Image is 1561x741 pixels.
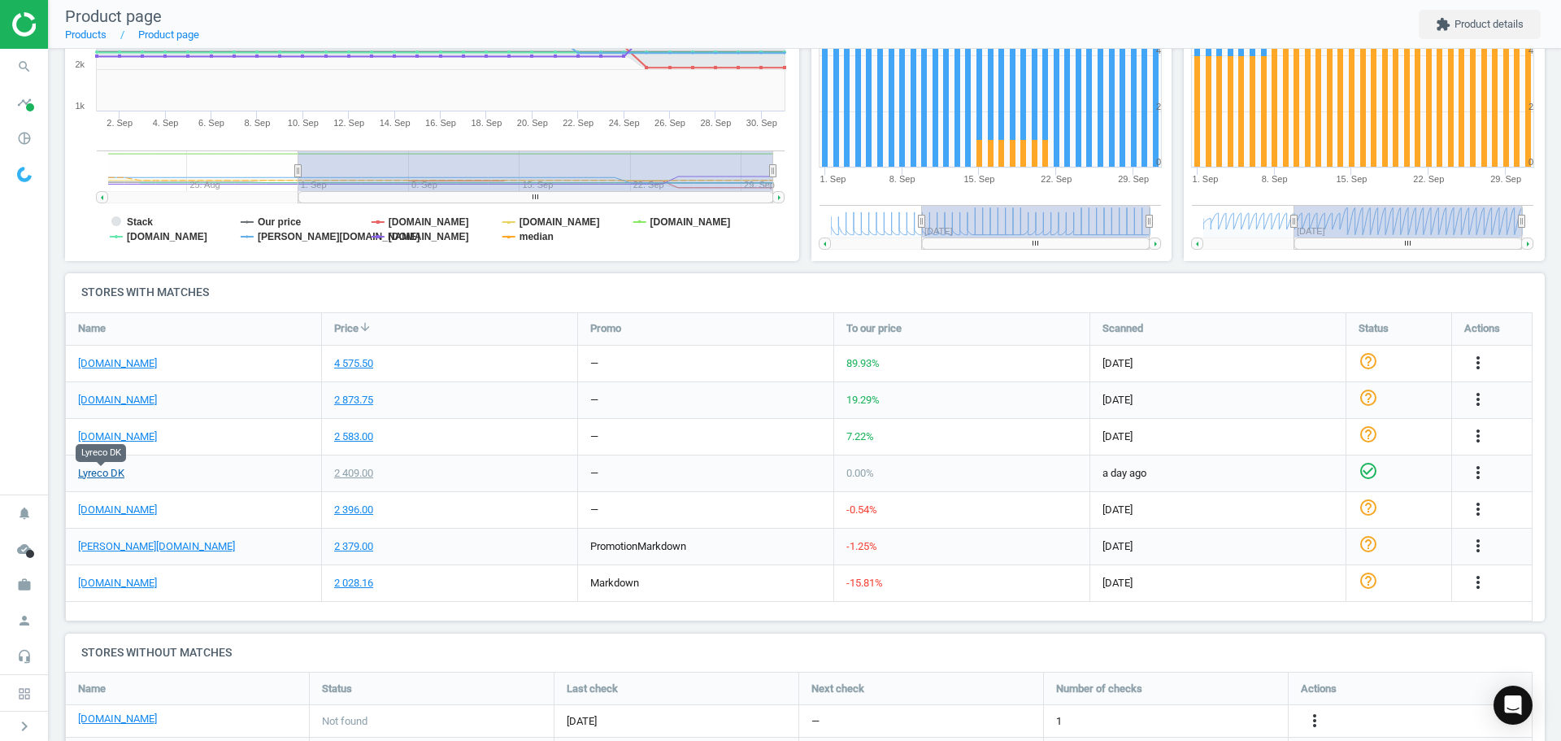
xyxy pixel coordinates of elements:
[1468,390,1488,409] i: more_vert
[334,539,373,554] div: 2 379.00
[471,118,502,128] tspan: 18. Sep
[590,356,598,371] div: —
[9,498,40,529] i: notifications
[359,320,372,333] i: arrow_downward
[1102,466,1333,481] span: a day ago
[75,101,85,111] text: 1k
[1359,534,1378,554] i: help_outline
[78,393,157,408] a: [DOMAIN_NAME]
[590,466,598,481] div: —
[1337,174,1368,184] tspan: 15. Sep
[1102,539,1333,554] span: [DATE]
[590,503,598,517] div: —
[9,534,40,564] i: cloud_done
[517,118,548,128] tspan: 20. Sep
[1419,10,1541,39] button: extensionProduct details
[389,216,469,228] tspan: [DOMAIN_NAME]
[258,216,302,228] tspan: Our price
[1468,573,1488,594] button: more_vert
[1359,321,1389,336] span: Status
[590,540,637,552] span: promotion
[334,576,373,591] div: 2 028.16
[1494,686,1533,725] div: Open Intercom Messenger
[425,118,456,128] tspan: 16. Sep
[322,682,352,696] span: Status
[78,712,157,726] a: [DOMAIN_NAME]
[1359,351,1378,371] i: help_outline
[1305,711,1324,732] button: more_vert
[609,118,640,128] tspan: 24. Sep
[9,123,40,154] i: pie_chart_outlined
[1468,353,1488,373] i: more_vert
[78,356,157,371] a: [DOMAIN_NAME]
[846,540,877,552] span: -1.25 %
[76,444,126,462] div: Lyreco DK
[846,577,883,589] span: -15.81 %
[334,503,373,517] div: 2 396.00
[744,180,775,190] tspan: 29. Sep
[1468,426,1488,447] button: more_vert
[820,174,846,184] tspan: 1. Sep
[520,216,600,228] tspan: [DOMAIN_NAME]
[1359,498,1378,517] i: help_outline
[1468,499,1488,519] i: more_vert
[567,714,786,729] span: [DATE]
[700,118,731,128] tspan: 28. Sep
[1102,576,1333,591] span: [DATE]
[846,467,874,479] span: 0.00 %
[846,357,880,369] span: 89.93 %
[65,634,1545,672] h4: Stores without matches
[334,429,373,444] div: 2 583.00
[153,118,179,128] tspan: 4. Sep
[78,539,235,554] a: [PERSON_NAME][DOMAIN_NAME]
[1118,174,1149,184] tspan: 29. Sep
[811,714,820,729] span: —
[889,174,915,184] tspan: 8. Sep
[1464,321,1500,336] span: Actions
[78,576,157,591] a: [DOMAIN_NAME]
[78,466,124,481] a: Lyreco DK
[1468,463,1488,482] i: more_vert
[567,682,618,696] span: Last check
[127,216,153,228] tspan: Stack
[9,605,40,636] i: person
[389,231,469,242] tspan: [DOMAIN_NAME]
[12,12,128,37] img: ajHJNr6hYgQAAAAASUVORK5CYII=
[9,641,40,672] i: headset_mic
[1490,174,1521,184] tspan: 29. Sep
[127,231,207,242] tspan: [DOMAIN_NAME]
[380,118,411,128] tspan: 14. Sep
[9,569,40,600] i: work
[334,356,373,371] div: 4 575.50
[78,321,106,336] span: Name
[520,231,554,242] tspan: median
[1102,429,1333,444] span: [DATE]
[1528,46,1533,55] text: 4
[334,393,373,408] div: 2 873.75
[1359,571,1378,591] i: help_outline
[1414,174,1445,184] tspan: 22. Sep
[650,216,731,228] tspan: [DOMAIN_NAME]
[1262,174,1288,184] tspan: 8. Sep
[590,321,621,336] span: Promo
[1359,388,1378,408] i: help_outline
[590,429,598,444] div: —
[65,7,162,26] span: Product page
[334,466,373,481] div: 2 409.00
[258,231,420,242] tspan: [PERSON_NAME][DOMAIN_NAME]
[9,51,40,82] i: search
[1193,174,1219,184] tspan: 1. Sep
[1359,461,1378,481] i: check_circle_outline
[1468,536,1488,556] i: more_vert
[1436,17,1450,32] i: extension
[1102,503,1333,517] span: [DATE]
[746,118,777,128] tspan: 30. Sep
[1468,390,1488,411] button: more_vert
[846,394,880,406] span: 19.29 %
[198,118,224,128] tspan: 6. Sep
[846,430,874,442] span: 7.22 %
[65,273,1545,312] h4: Stores with matches
[1102,356,1333,371] span: [DATE]
[963,174,994,184] tspan: 15. Sep
[1468,536,1488,557] button: more_vert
